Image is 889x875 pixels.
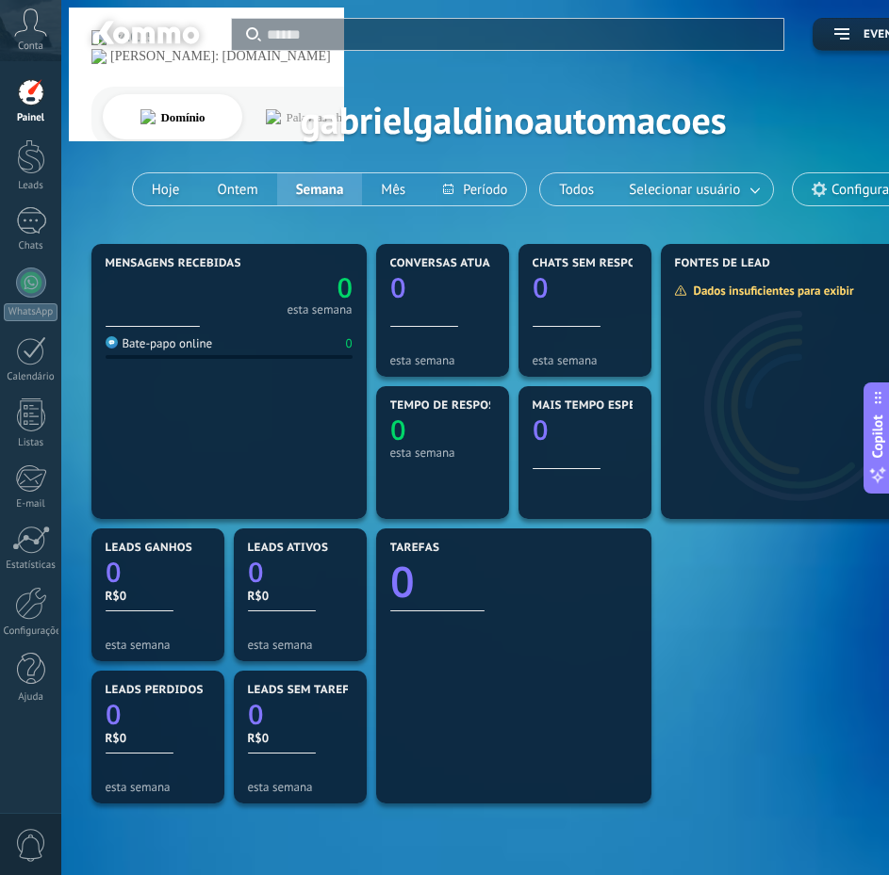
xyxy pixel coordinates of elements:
div: Estatísticas [4,559,58,572]
text: 0 [106,696,122,733]
div: R$0 [106,588,210,604]
text: 0 [337,269,353,306]
button: Semana [277,173,363,205]
text: 0 [248,696,264,733]
div: Domínio [100,111,144,123]
a: 0 [229,269,353,306]
span: Leads perdidos [106,684,204,697]
span: Mais tempo esperando [533,399,677,413]
div: esta semana [533,353,637,367]
div: Bate-papo online [106,335,213,351]
div: Configurações [4,625,58,638]
text: 0 [533,412,549,448]
a: 0 [248,696,353,733]
div: Chats [4,240,58,252]
text: 0 [248,554,264,591]
span: Chats sem respostas [533,257,665,270]
div: WhatsApp [4,303,58,321]
a: 0 [390,553,637,610]
div: v 4.0.25 [53,30,92,45]
div: esta semana [287,305,352,315]
span: Conversas atuais [390,257,502,270]
img: tab_keywords_by_traffic_grey.svg [205,109,220,124]
img: tab_domain_overview_orange.svg [79,109,94,124]
span: Tarefas [390,542,440,555]
img: website_grey.svg [30,49,45,64]
div: [PERSON_NAME]: [DOMAIN_NAME] [49,49,270,64]
div: esta semana [106,780,210,794]
span: Leads ativos [248,542,329,555]
img: logo_orange.svg [30,30,45,45]
div: Dados insuficientes para exibir [674,283,867,299]
text: 0 [390,553,415,610]
span: Leads sem tarefas [248,684,364,697]
span: Leads ganhos [106,542,193,555]
div: E-mail [4,498,58,510]
div: Leads [4,180,58,192]
div: Calendário [4,371,58,383]
span: Tempo de resposta [390,399,510,413]
text: 0 [390,412,406,448]
button: Todos [540,173,613,205]
button: Período [424,173,526,205]
div: R$0 [248,730,353,746]
text: 0 [106,554,122,591]
div: Palavras-chave [225,111,298,123]
span: Selecionar usuário [625,177,744,203]
button: Mês [362,173,424,205]
a: 0 [106,696,210,733]
button: Hoje [133,173,199,205]
div: 0 [345,335,352,351]
div: Listas [4,437,58,449]
span: Copilot [868,414,887,458]
span: Fontes de lead [675,257,771,270]
span: Mensagens recebidas [106,257,241,270]
text: 0 [390,269,406,306]
button: Selecionar usuário [613,173,773,205]
div: esta semana [106,638,210,652]
div: esta semana [248,780,353,794]
div: R$0 [106,730,210,746]
a: 0 [248,554,353,591]
div: R$0 [248,588,353,604]
div: esta semana [390,353,495,367]
div: Ajuda [4,691,58,704]
a: 0 [106,554,210,591]
div: Painel [4,112,58,124]
span: Conta [18,41,43,53]
div: esta semana [390,446,495,460]
button: Ontem [198,173,276,205]
img: Bate-papo online [106,336,118,348]
text: 0 [533,269,549,306]
div: esta semana [248,638,353,652]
